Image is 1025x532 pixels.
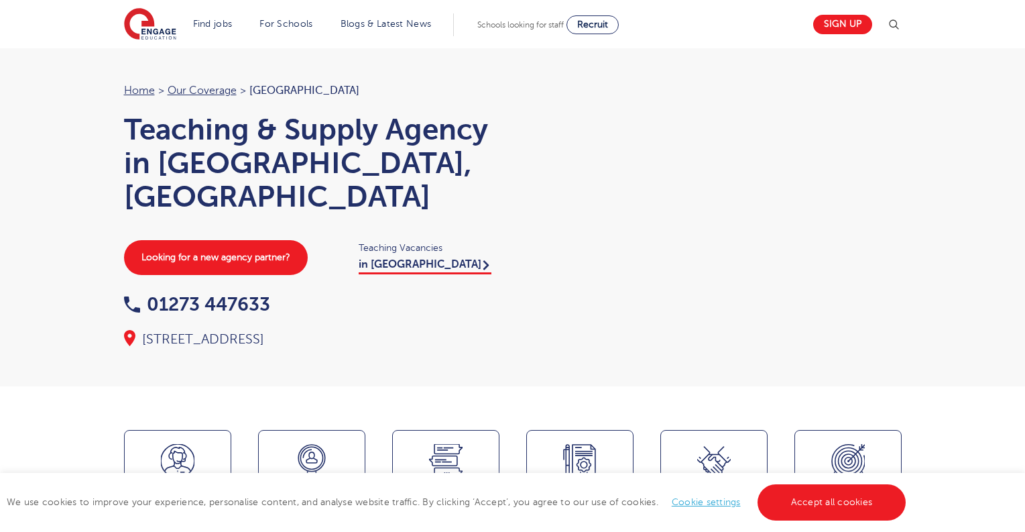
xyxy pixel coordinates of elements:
[124,8,176,42] img: Engage Education
[124,113,499,213] h1: Teaching & Supply Agency in [GEOGRAPHIC_DATA], [GEOGRAPHIC_DATA]
[359,258,491,274] a: in [GEOGRAPHIC_DATA]
[240,85,246,97] span: >
[124,240,308,275] a: Looking for a new agency partner?
[672,497,741,507] a: Cookie settings
[124,294,270,315] a: 01273 447633
[124,85,155,97] a: Home
[359,240,499,256] span: Teaching Vacancies
[758,484,906,521] a: Accept all cookies
[813,15,872,34] a: Sign up
[341,19,432,29] a: Blogs & Latest News
[566,15,619,34] a: Recruit
[168,85,237,97] a: Our coverage
[124,82,499,99] nav: breadcrumb
[249,85,359,97] span: [GEOGRAPHIC_DATA]
[158,85,164,97] span: >
[124,330,499,349] div: [STREET_ADDRESS]
[193,19,233,29] a: Find jobs
[477,20,564,30] span: Schools looking for staff
[577,19,608,30] span: Recruit
[7,497,909,507] span: We use cookies to improve your experience, personalise content, and analyse website traffic. By c...
[259,19,312,29] a: For Schools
